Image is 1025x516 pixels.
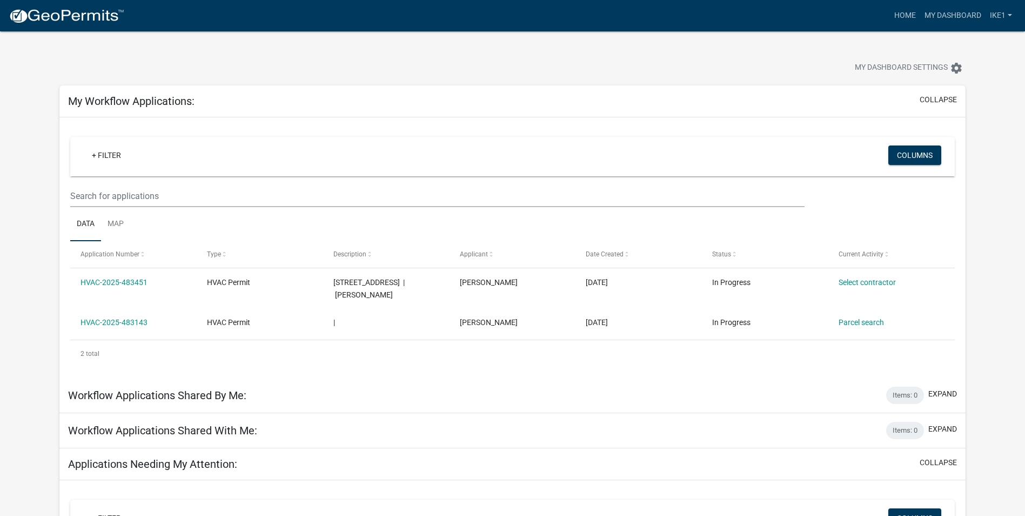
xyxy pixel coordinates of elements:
[460,278,518,287] span: Kenneth M Fultz
[920,5,986,26] a: My Dashboard
[888,145,941,165] button: Columns
[890,5,920,26] a: Home
[333,250,366,258] span: Description
[68,389,246,402] h5: Workflow Applications Shared By Me:
[59,117,966,378] div: collapse
[460,318,518,327] span: Kenneth M Fultz
[449,241,575,267] datatable-header-cell: Applicant
[920,457,957,468] button: collapse
[575,241,702,267] datatable-header-cell: Date Created
[846,57,972,78] button: My Dashboard Settingssettings
[839,318,884,327] a: Parcel search
[81,250,139,258] span: Application Number
[828,241,955,267] datatable-header-cell: Current Activity
[81,278,148,287] a: HVAC-2025-483451
[323,241,450,267] datatable-header-cell: Description
[986,5,1016,26] a: IKE1
[70,207,101,242] a: Data
[207,278,250,287] span: HVAC Permit
[950,62,963,75] i: settings
[702,241,828,267] datatable-header-cell: Status
[197,241,323,267] datatable-header-cell: Type
[586,278,608,287] span: 09/24/2025
[928,388,957,400] button: expand
[101,207,130,242] a: Map
[886,422,924,439] div: Items: 0
[207,250,221,258] span: Type
[586,318,608,327] span: 09/24/2025
[855,62,948,75] span: My Dashboard Settings
[886,387,924,404] div: Items: 0
[920,94,957,105] button: collapse
[333,318,335,327] span: |
[68,458,237,471] h5: Applications Needing My Attention:
[586,250,624,258] span: Date Created
[68,424,257,437] h5: Workflow Applications Shared With Me:
[83,145,130,165] a: + Filter
[68,95,195,108] h5: My Workflow Applications:
[928,424,957,435] button: expand
[70,185,805,207] input: Search for applications
[207,318,250,327] span: HVAC Permit
[460,250,488,258] span: Applicant
[712,318,751,327] span: In Progress
[333,278,405,299] span: 518 E.COURT AVENUE | Isgrigg Norma J
[81,318,148,327] a: HVAC-2025-483143
[70,241,197,267] datatable-header-cell: Application Number
[70,340,955,367] div: 2 total
[839,250,883,258] span: Current Activity
[712,278,751,287] span: In Progress
[712,250,731,258] span: Status
[839,278,896,287] a: Select contractor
